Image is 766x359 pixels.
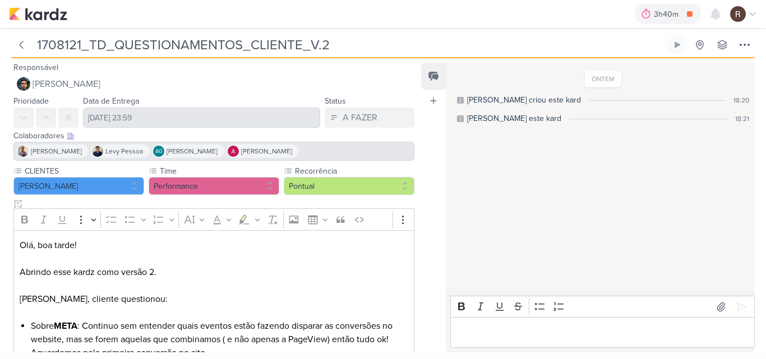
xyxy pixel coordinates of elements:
img: kardz.app [9,7,67,21]
img: Iara Santos [17,146,29,157]
button: Performance [149,177,279,195]
span: Levy Pessoa [105,146,143,156]
button: A FAZER [325,108,414,128]
p: AG [155,149,163,155]
div: Editor editing area: main [450,317,755,348]
label: Recorrência [294,165,414,177]
strong: META [54,320,77,332]
label: CLIENTES [24,165,144,177]
label: Status [325,96,346,106]
img: Alessandra Gomes [228,146,239,157]
label: Prioridade [13,96,49,106]
div: 3h40m [654,8,682,20]
div: Aline Gimenez Graciano [153,146,164,157]
span: [PERSON_NAME] [31,146,82,156]
div: Editor toolbar [450,296,755,318]
p: Olá, boa tarde! Abrindo esse kardz como versão 2. [PERSON_NAME], cliente questionou: [20,239,409,319]
button: Pontual [284,177,414,195]
div: Ligar relógio [673,40,682,49]
div: 18:21 [735,114,749,124]
span: [PERSON_NAME] [167,146,218,156]
div: Colaboradores [13,130,414,142]
img: Levy Pessoa [92,146,103,157]
button: [PERSON_NAME] [13,74,414,94]
div: 18:20 [733,95,749,105]
span: [PERSON_NAME] [33,77,100,91]
div: [PERSON_NAME] criou este kard [467,94,581,106]
div: A FAZER [343,111,377,124]
input: Select a date [83,108,320,128]
img: Nelito Junior [17,77,30,91]
div: [PERSON_NAME] este kard [467,113,561,124]
label: Responsável [13,63,58,72]
button: [PERSON_NAME] [13,177,144,195]
span: [PERSON_NAME] [241,146,292,156]
input: Kard Sem Título [34,35,665,55]
label: Time [159,165,279,177]
div: Editor toolbar [13,208,414,230]
img: Rafael Dornelles [730,6,746,22]
label: Data de Entrega [83,96,139,106]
